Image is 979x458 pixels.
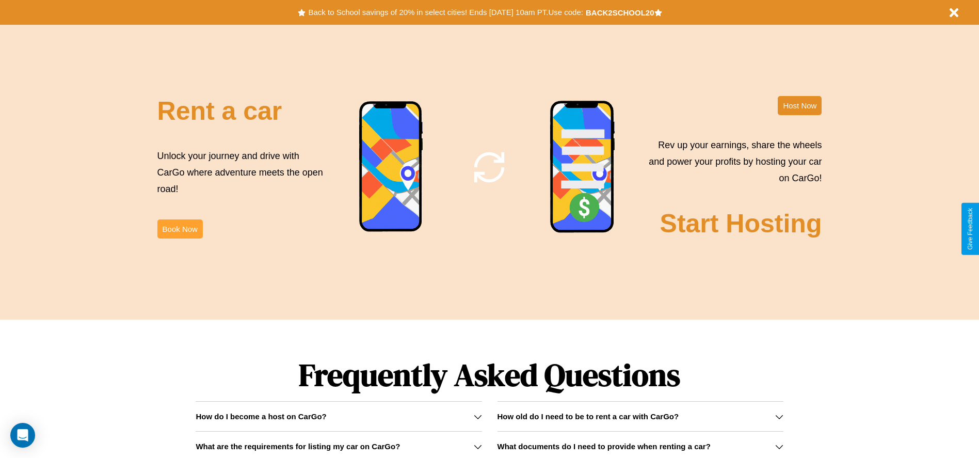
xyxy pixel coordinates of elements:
[306,5,585,20] button: Back to School savings of 20% in select cities! Ends [DATE] 10am PT.Use code:
[196,442,400,451] h3: What are the requirements for listing my car on CarGo?
[196,412,326,421] h3: How do I become a host on CarGo?
[157,96,282,126] h2: Rent a car
[497,442,711,451] h3: What documents do I need to provide when renting a car?
[778,96,822,115] button: Host Now
[157,219,203,239] button: Book Now
[359,101,424,233] img: phone
[967,208,974,250] div: Give Feedback
[497,412,679,421] h3: How old do I need to be to rent a car with CarGo?
[10,423,35,448] div: Open Intercom Messenger
[586,8,654,17] b: BACK2SCHOOL20
[157,148,327,198] p: Unlock your journey and drive with CarGo where adventure meets the open road!
[550,100,616,234] img: phone
[643,137,822,187] p: Rev up your earnings, share the wheels and power your profits by hosting your car on CarGo!
[196,349,783,401] h1: Frequently Asked Questions
[660,209,822,239] h2: Start Hosting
